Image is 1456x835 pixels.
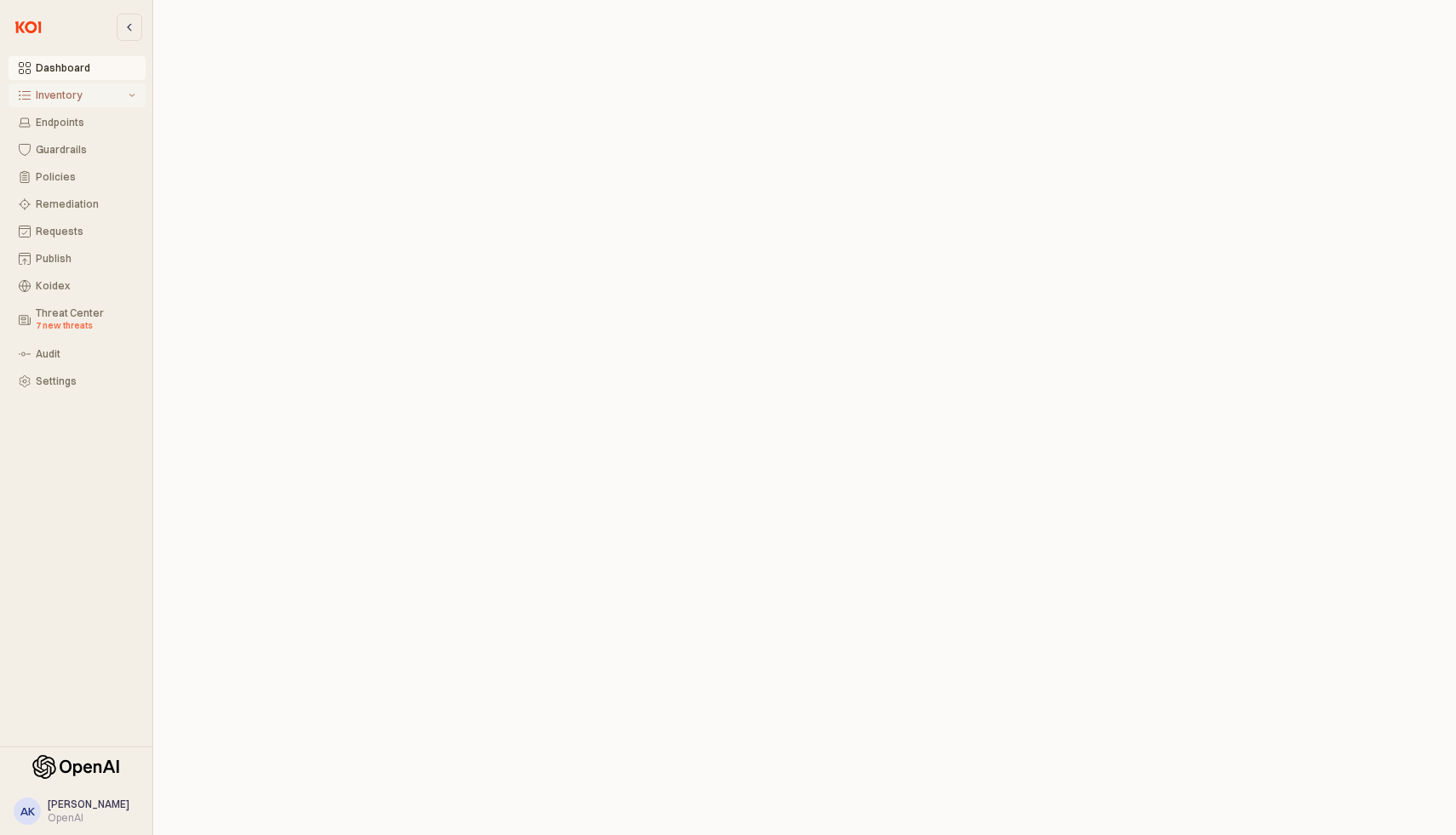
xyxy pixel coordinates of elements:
div: Inventory [36,89,125,101]
div: Dashboard [36,62,135,74]
div: Koidex [36,280,135,292]
button: Requests [9,220,146,243]
button: Threat Center [9,301,146,339]
div: Threat Center [36,307,135,333]
button: Inventory [9,83,146,107]
button: Endpoints [9,111,146,134]
button: Policies [9,165,146,189]
button: Dashboard [9,56,146,80]
div: Guardrails [36,144,135,156]
div: Publish [36,253,135,265]
div: AK [20,803,35,820]
button: Settings [9,369,146,393]
button: Audit [9,342,146,366]
div: Policies [36,171,135,183]
div: Endpoints [36,117,135,129]
button: Remediation [9,192,146,216]
div: Remediation [36,198,135,210]
button: Publish [9,247,146,271]
button: Guardrails [9,138,146,162]
div: OpenAI [48,811,129,825]
div: Settings [36,375,135,387]
span: [PERSON_NAME] [48,798,129,810]
button: Koidex [9,274,146,298]
div: 7 new threats [36,319,135,333]
button: AK [14,798,41,825]
div: Audit [36,348,135,360]
div: Requests [36,226,135,237]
